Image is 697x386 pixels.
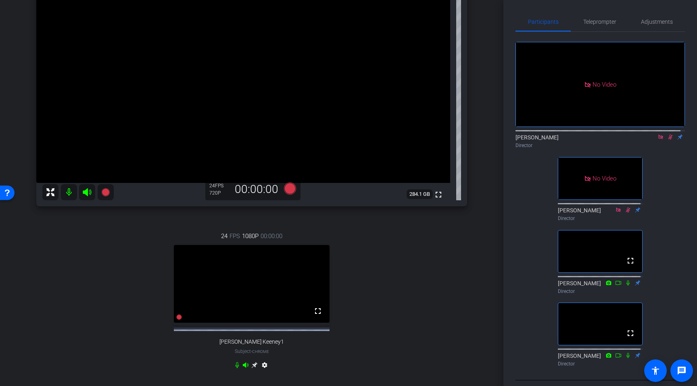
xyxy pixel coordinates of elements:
span: Chrome [252,349,269,354]
div: Director [558,360,643,367]
div: 720P [209,190,230,196]
mat-icon: message [677,366,687,376]
div: 00:00:00 [230,183,284,196]
span: Participants [528,19,559,25]
div: [PERSON_NAME] [558,352,643,367]
span: Subject [235,348,269,355]
mat-icon: fullscreen [313,306,323,316]
div: Director [515,142,685,149]
div: 24 [209,183,230,189]
div: [PERSON_NAME] [558,279,643,295]
span: - [251,349,252,354]
mat-icon: fullscreen [626,256,635,266]
span: FPS [230,232,240,241]
mat-icon: accessibility [651,366,660,376]
span: 1080P [242,232,259,241]
mat-icon: fullscreen [626,328,635,338]
span: 24 [221,232,227,241]
span: No Video [593,175,616,182]
span: 00:00:00 [261,232,282,241]
mat-icon: settings [260,362,269,371]
div: [PERSON_NAME] [558,206,643,222]
span: Teleprompter [583,19,616,25]
span: [PERSON_NAME] Keeney1 [219,338,284,345]
span: 284.1 GB [407,189,433,199]
div: [PERSON_NAME] [515,133,685,149]
span: FPS [215,183,223,189]
div: Director [558,288,643,295]
span: No Video [593,81,616,88]
mat-icon: fullscreen [434,190,443,199]
span: Adjustments [641,19,673,25]
div: Director [558,215,643,222]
